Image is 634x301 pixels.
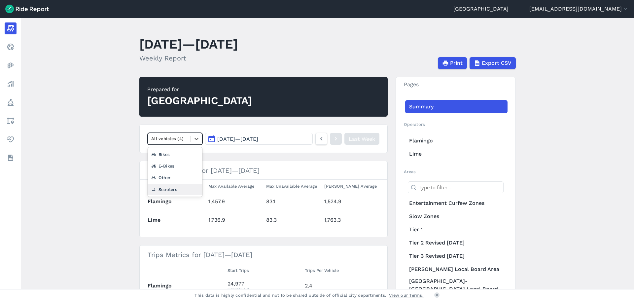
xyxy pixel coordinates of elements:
[470,57,516,69] button: Export CSV
[305,267,339,273] span: Trips Per Vehicle
[389,292,424,298] a: View our Terms.
[205,133,313,145] button: [DATE]—[DATE]
[217,136,258,142] span: [DATE] — [DATE]
[206,193,264,211] td: 1,457.9
[405,210,508,223] a: Slow Zones
[228,267,249,273] span: Start Trips
[404,169,508,175] h2: Areas
[405,236,508,249] a: Tier 2 Revised [DATE]
[148,184,202,195] div: Scooters
[140,161,387,180] h3: Vehicle Metrics for [DATE]—[DATE]
[5,5,49,13] img: Ride Report
[529,5,629,13] button: [EMAIL_ADDRESS][DOMAIN_NAME]
[5,115,17,127] a: Areas
[322,211,380,229] td: 1,763.3
[147,94,252,108] div: [GEOGRAPHIC_DATA]
[206,211,264,229] td: 1,736.9
[450,59,463,67] span: Print
[266,182,317,189] span: Max Unavailable Average
[438,57,467,69] button: Print
[147,86,252,94] div: Prepared for
[264,193,322,211] td: 83.1
[148,277,225,295] th: Flamingo
[324,182,377,190] button: [PERSON_NAME] Average
[5,133,17,145] a: Health
[405,147,508,161] a: Lime
[5,22,17,34] a: Report
[405,134,508,147] a: Flamingo
[148,149,202,160] div: Bikes
[5,41,17,53] a: Realtime
[266,182,317,190] button: Max Unavailable Average
[264,211,322,229] td: 83.3
[140,245,387,264] h3: Trips Metrics for [DATE]—[DATE]
[396,77,515,92] h3: Pages
[405,197,508,210] a: Entertainment Curfew Zones
[139,35,238,53] h1: [DATE]—[DATE]
[344,133,379,145] a: Last Week
[5,59,17,71] a: Heatmaps
[305,267,339,275] button: Trips Per Vehicle
[482,59,511,67] span: Export CSV
[322,193,380,211] td: 1,524.9
[405,223,508,236] a: Tier 1
[405,100,508,113] a: Summary
[408,181,504,193] input: Type to filter...
[5,96,17,108] a: Policy
[228,267,249,275] button: Start Trips
[404,121,508,128] h2: Operators
[5,78,17,90] a: Analyze
[405,249,508,263] a: Tier 3 Revised [DATE]
[228,286,299,292] div: 3,568.143 Avg.
[324,182,377,189] span: [PERSON_NAME] Average
[148,211,206,229] th: Lime
[148,193,206,211] th: Flamingo
[208,182,254,190] button: Max Available Average
[453,5,509,13] a: [GEOGRAPHIC_DATA]
[148,160,202,172] div: E-Bikes
[208,182,254,189] span: Max Available Average
[302,277,379,295] td: 2.4
[228,280,299,292] div: 24,977
[139,53,238,63] h2: Weekly Report
[5,152,17,164] a: Datasets
[148,172,202,183] div: Other
[405,263,508,276] a: [PERSON_NAME] Local Board Area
